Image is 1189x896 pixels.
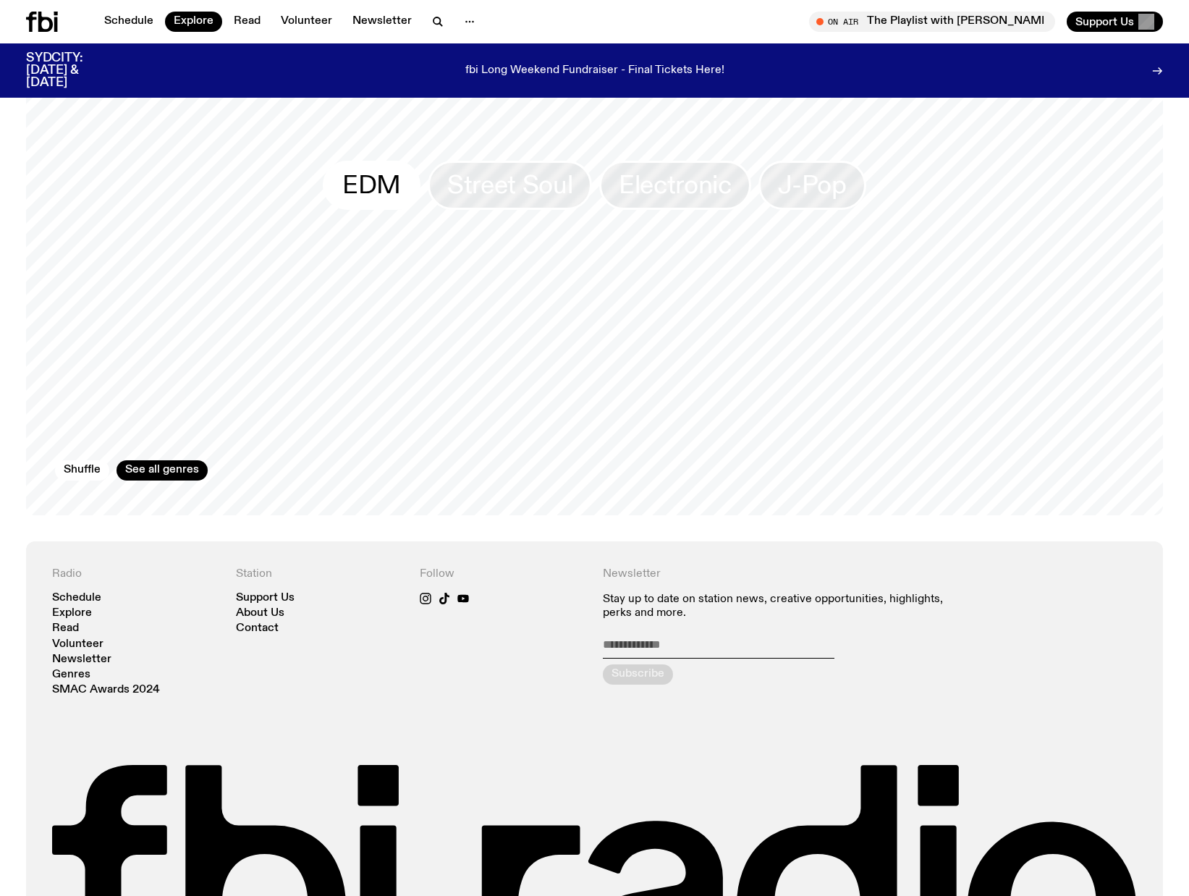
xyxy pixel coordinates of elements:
a: Read [52,623,79,634]
a: About Us [236,608,284,619]
a: SMAC Awards 2024 [52,685,160,696]
h3: SYDCITY: [DATE] & [DATE] [26,52,119,89]
h4: Newsletter [603,567,953,581]
h4: Radio [52,567,219,581]
button: Shuffle [55,460,109,481]
span: Support Us [1075,15,1134,28]
button: Subscribe [603,664,673,685]
button: On AirThe Playlist with [PERSON_NAME] and Raf [809,12,1055,32]
a: Volunteer [272,12,341,32]
a: Schedule [52,593,101,604]
span: J-Pop [778,171,847,199]
span: Electronic [619,171,731,199]
a: Explore [165,12,222,32]
span: Street Soul [447,171,572,199]
button: Support Us [1067,12,1163,32]
a: EDM [323,161,420,210]
a: J-Pop [758,161,866,210]
a: Street Soul [428,161,592,210]
p: fbi Long Weekend Fundraiser - Final Tickets Here! [465,64,724,77]
a: Newsletter [344,12,420,32]
h4: Follow [420,567,586,581]
a: Explore [52,608,92,619]
a: Schedule [96,12,162,32]
h4: Station [236,567,402,581]
a: Genres [52,669,90,680]
a: Electronic [599,161,750,210]
a: Contact [236,623,279,634]
a: Support Us [236,593,295,604]
span: EDM [342,171,401,199]
p: Stay up to date on station news, creative opportunities, highlights, perks and more. [603,593,953,620]
a: See all genres [117,460,208,481]
a: Volunteer [52,639,103,650]
a: Read [225,12,269,32]
a: Newsletter [52,654,111,665]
